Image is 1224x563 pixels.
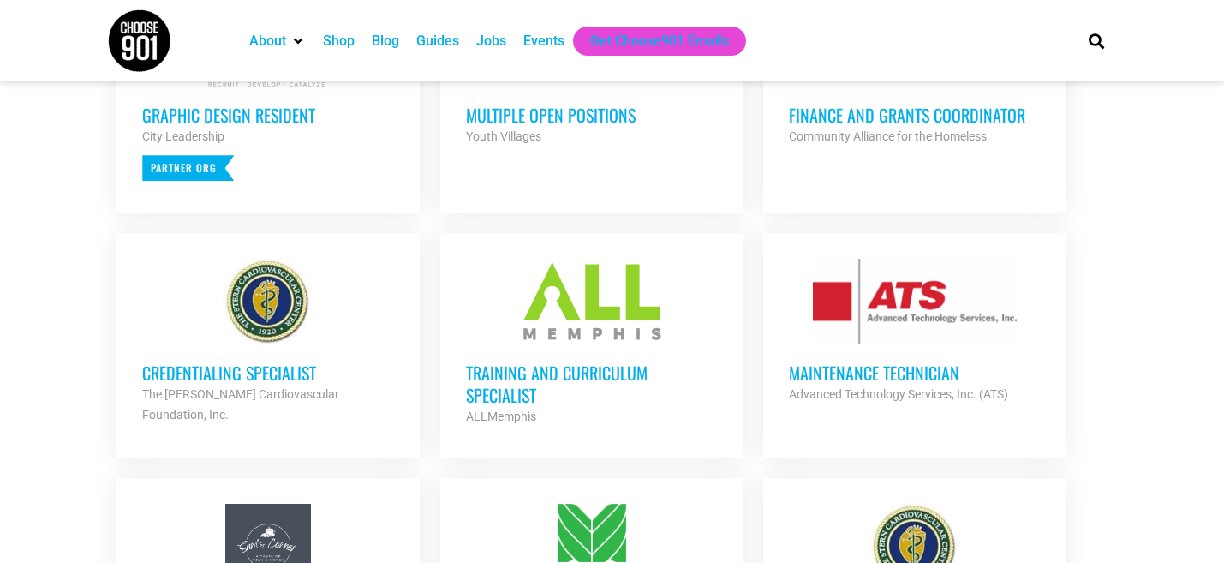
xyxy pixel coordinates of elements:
[142,155,234,181] p: Partner Org
[372,31,399,51] a: Blog
[590,31,729,51] a: Get Choose901 Emails
[763,233,1066,430] a: Maintenance Technician Advanced Technology Services, Inc. (ATS)
[789,129,987,143] strong: Community Alliance for the Homeless
[416,31,459,51] a: Guides
[142,387,339,422] strong: The [PERSON_NAME] Cardiovascular Foundation, Inc.
[116,233,420,451] a: Credentialing Specialist The [PERSON_NAME] Cardiovascular Foundation, Inc.
[466,104,718,126] h3: Multiple Open Positions
[523,31,564,51] a: Events
[142,104,394,126] h3: Graphic Design Resident
[789,104,1041,126] h3: Finance and Grants Coordinator
[323,31,355,51] a: Shop
[142,129,224,143] strong: City Leadership
[241,27,314,56] div: About
[466,362,718,406] h3: Training and Curriculum Specialist
[466,129,541,143] strong: Youth Villages
[789,362,1041,384] h3: Maintenance Technician
[249,31,286,51] a: About
[466,410,536,423] strong: ALLMemphis
[440,233,743,452] a: Training and Curriculum Specialist ALLMemphis
[476,31,506,51] a: Jobs
[789,387,1008,401] strong: Advanced Technology Services, Inc. (ATS)
[1082,27,1110,55] div: Search
[142,362,394,384] h3: Credentialing Specialist
[241,27,1060,56] nav: Main nav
